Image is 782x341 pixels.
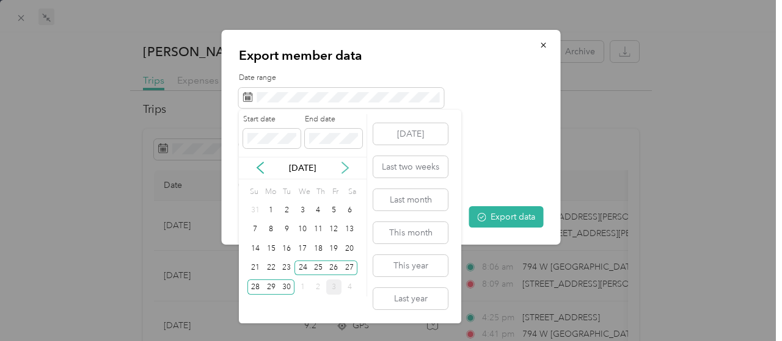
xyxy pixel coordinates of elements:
div: 22 [263,260,279,276]
div: 28 [247,279,263,295]
div: 15 [263,241,279,256]
button: [DATE] [373,123,448,145]
label: Start date [243,114,301,125]
div: 31 [247,203,263,218]
button: Last month [373,189,448,210]
div: 16 [279,241,294,256]
div: 1 [263,203,279,218]
button: Export data [469,206,544,228]
div: 14 [247,241,263,256]
label: Date range [239,73,544,84]
div: 8 [263,222,279,237]
div: 25 [310,260,326,276]
div: 18 [310,241,326,256]
div: 29 [263,279,279,295]
div: 17 [294,241,310,256]
div: Su [247,184,259,201]
div: 23 [279,260,294,276]
div: 2 [279,203,294,218]
div: Fr [330,184,342,201]
div: Th [315,184,326,201]
button: This month [373,222,448,243]
div: 3 [326,279,342,295]
p: Export member data [239,47,544,64]
div: Sa [346,184,357,201]
label: End date [305,114,362,125]
div: 2 [310,279,326,295]
div: 7 [247,222,263,237]
div: 19 [326,241,342,256]
div: 9 [279,222,294,237]
div: 10 [294,222,310,237]
div: 4 [342,279,357,295]
div: 27 [342,260,357,276]
div: 24 [294,260,310,276]
div: 12 [326,222,342,237]
p: [DATE] [277,162,328,174]
div: 6 [342,203,357,218]
div: 21 [247,260,263,276]
div: Mo [263,184,277,201]
div: 3 [294,203,310,218]
div: 11 [310,222,326,237]
div: 30 [279,279,294,295]
div: 4 [310,203,326,218]
button: Last year [373,288,448,309]
div: 13 [342,222,357,237]
iframe: Everlance-gr Chat Button Frame [714,273,782,341]
button: Last two weeks [373,156,448,178]
div: 26 [326,260,342,276]
div: 20 [342,241,357,256]
div: 1 [294,279,310,295]
div: Tu [280,184,292,201]
div: 5 [326,203,342,218]
button: This year [373,255,448,276]
div: We [296,184,310,201]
